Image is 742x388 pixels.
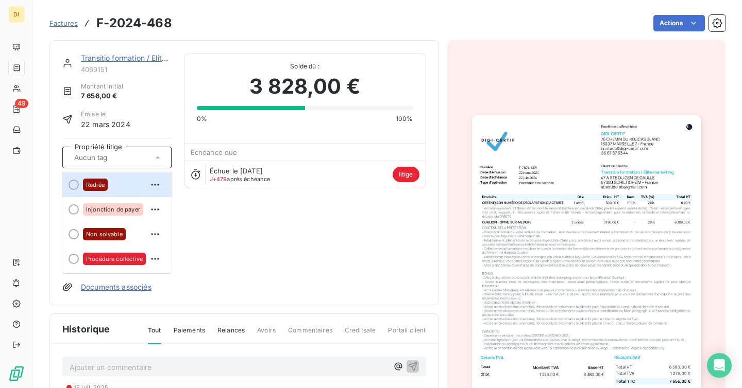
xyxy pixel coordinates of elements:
h3: F-2024-468 [96,14,172,32]
span: Historique [62,322,110,336]
span: 0% [197,114,207,124]
div: Open Intercom Messenger [707,353,732,378]
span: Non solvable [86,231,123,237]
input: Aucun tag [73,153,135,162]
span: 22 mars 2024 [81,119,130,130]
span: après échéance [210,176,271,182]
span: Paiements [174,326,205,343]
span: Échéance due [191,148,238,156]
span: Émise le [81,110,130,119]
span: Factures [49,19,78,27]
span: 7 656,00 € [81,91,123,101]
a: Transitio formation / Elite marketing [81,54,203,62]
a: Documents associés [81,282,151,292]
span: Montant initial [81,82,123,91]
span: Radiée [86,182,105,188]
span: Solde dû : [197,62,413,71]
span: 49 [15,99,28,108]
span: Creditsafe [345,326,376,343]
span: Relances [217,326,245,343]
a: Factures [49,18,78,28]
span: litige [393,167,419,182]
span: Injonction de payer [86,206,140,213]
span: 4069151 [81,65,172,74]
span: Échue le [DATE] [210,167,263,175]
span: Commentaires [288,326,332,343]
span: 3 828,00 € [249,71,360,102]
span: 100% [396,114,413,124]
button: Actions [653,15,705,31]
span: Avoirs [257,326,276,343]
span: Procédure collective [86,256,143,262]
span: Portail client [388,326,426,343]
div: DI [8,6,25,23]
span: J+479 [210,175,227,183]
img: Logo LeanPay [8,365,25,382]
span: Tout [148,326,161,344]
